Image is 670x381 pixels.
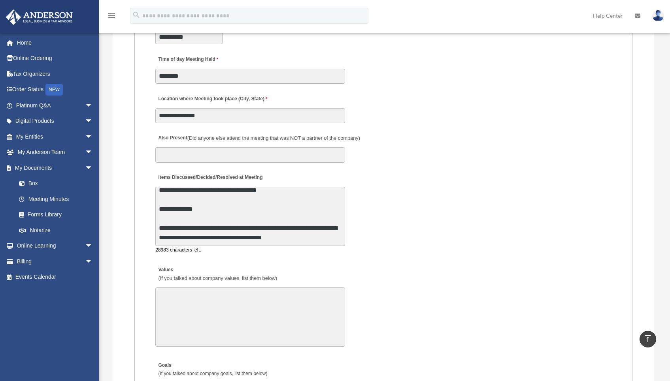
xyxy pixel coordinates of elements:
span: arrow_drop_down [85,98,101,114]
a: Order StatusNEW [6,82,105,98]
div: 28983 characters left. [155,246,345,254]
span: arrow_drop_down [85,145,101,161]
a: Online Learningarrow_drop_down [6,238,105,254]
span: arrow_drop_down [85,129,101,145]
a: Home [6,35,105,51]
label: Also Present [155,133,362,144]
span: arrow_drop_down [85,253,101,270]
img: Anderson Advisors Platinum Portal [4,9,75,25]
div: NEW [45,84,63,96]
a: Meeting Minutes [11,191,101,207]
i: search [132,11,141,19]
img: User Pic [652,10,664,21]
span: (Did anyone else attend the meeting that was NOT a partner of the company) [187,135,360,141]
a: My Documentsarrow_drop_down [6,160,105,176]
i: menu [107,11,116,21]
span: (If you talked about company values, list them below) [158,275,277,281]
label: Time of day Meeting Held [155,54,230,65]
span: arrow_drop_down [85,160,101,176]
label: Goals [155,360,269,379]
a: Notarize [11,222,105,238]
i: vertical_align_top [643,334,653,343]
a: Online Ordering [6,51,105,66]
span: arrow_drop_down [85,238,101,254]
a: Billingarrow_drop_down [6,253,105,269]
a: Tax Organizers [6,66,105,82]
a: Platinum Q&Aarrow_drop_down [6,98,105,113]
a: My Anderson Teamarrow_drop_down [6,145,105,160]
a: Digital Productsarrow_drop_down [6,113,105,129]
label: Location where Meeting took place (City, State) [155,94,269,104]
a: Forms Library [11,207,105,223]
a: My Entitiesarrow_drop_down [6,129,105,145]
a: menu [107,14,116,21]
span: (If you talked about company goals, list them below) [158,371,267,376]
label: Items Discussed/Decided/Resolved at Meeting [155,173,264,183]
span: arrow_drop_down [85,113,101,130]
a: vertical_align_top [640,331,656,347]
a: Events Calendar [6,269,105,285]
a: Box [11,176,105,191]
label: Values [155,265,279,284]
